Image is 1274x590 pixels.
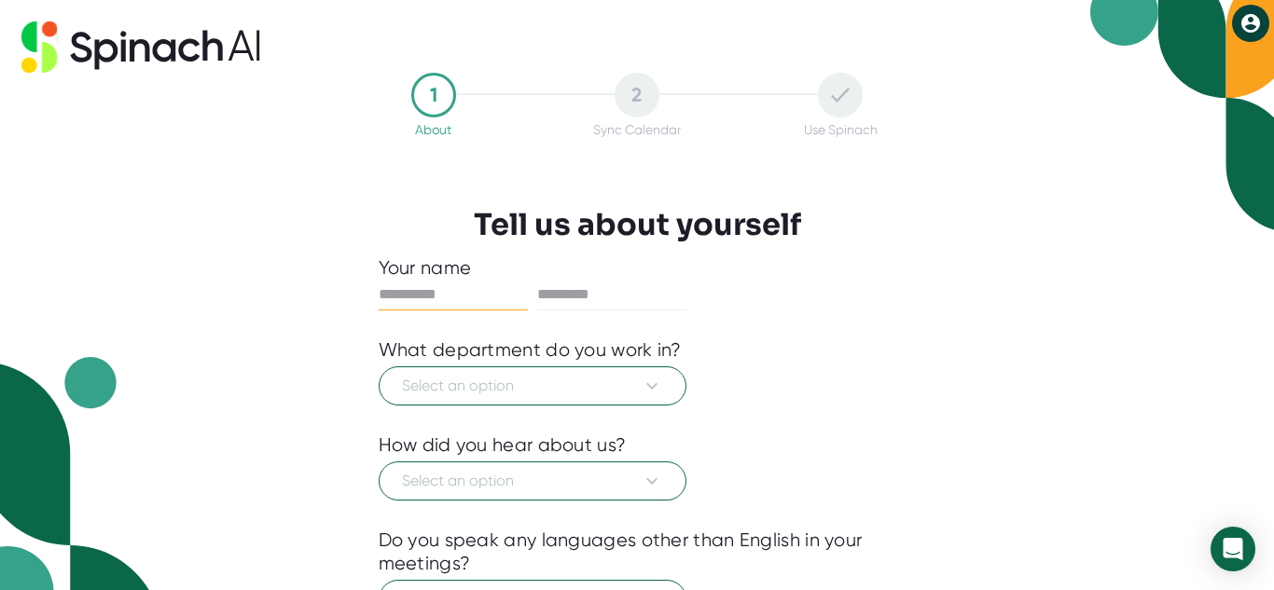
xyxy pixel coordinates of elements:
span: Select an option [402,375,663,397]
button: Select an option [379,461,686,501]
div: Sync Calendar [593,122,681,137]
h3: Tell us about yourself [474,207,801,242]
div: What department do you work in? [379,338,682,362]
div: Use Spinach [804,122,878,137]
div: 1 [411,73,456,117]
div: 2 [615,73,659,117]
span: Select an option [402,470,663,492]
div: Open Intercom Messenger [1211,527,1255,571]
div: How did you hear about us? [379,433,627,457]
div: About [415,122,451,137]
div: Your name [379,256,896,280]
div: Do you speak any languages other than English in your meetings? [379,528,896,575]
button: Select an option [379,366,686,405]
